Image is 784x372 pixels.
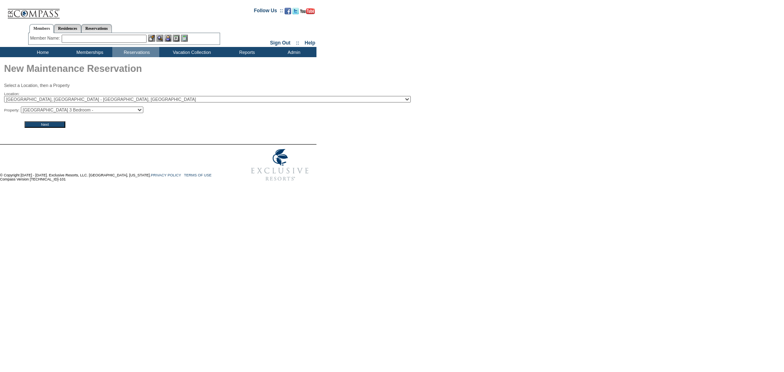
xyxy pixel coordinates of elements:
img: Compass Home [7,2,60,19]
img: Reservations [173,35,180,42]
img: View [156,35,163,42]
a: Help [305,40,315,46]
span: Property: [4,108,20,113]
p: Select a Location, then a Property [4,83,316,88]
a: Reservations [81,24,112,33]
h1: New Maintenance Reservation [4,61,316,78]
img: Become our fan on Facebook [285,8,291,14]
td: Admin [269,47,316,57]
td: Vacation Collection [159,47,223,57]
a: Subscribe to our YouTube Channel [300,10,315,15]
td: Reports [223,47,269,57]
img: b_edit.gif [148,35,155,42]
a: Residences [54,24,81,33]
td: Memberships [65,47,112,57]
a: Sign Out [270,40,290,46]
a: Become our fan on Facebook [285,10,291,15]
div: Member Name: [30,35,62,42]
img: Subscribe to our YouTube Channel [300,8,315,14]
span: Location: [4,91,20,96]
td: Reservations [112,47,159,57]
a: TERMS OF USE [184,173,212,177]
img: Exclusive Resorts [243,145,316,185]
a: PRIVACY POLICY [151,173,181,177]
img: Follow us on Twitter [292,8,299,14]
input: Next [24,121,65,128]
span: :: [296,40,299,46]
a: Members [29,24,54,33]
td: Home [18,47,65,57]
td: Follow Us :: [254,7,283,17]
img: Impersonate [165,35,171,42]
img: b_calculator.gif [181,35,188,42]
a: Follow us on Twitter [292,10,299,15]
